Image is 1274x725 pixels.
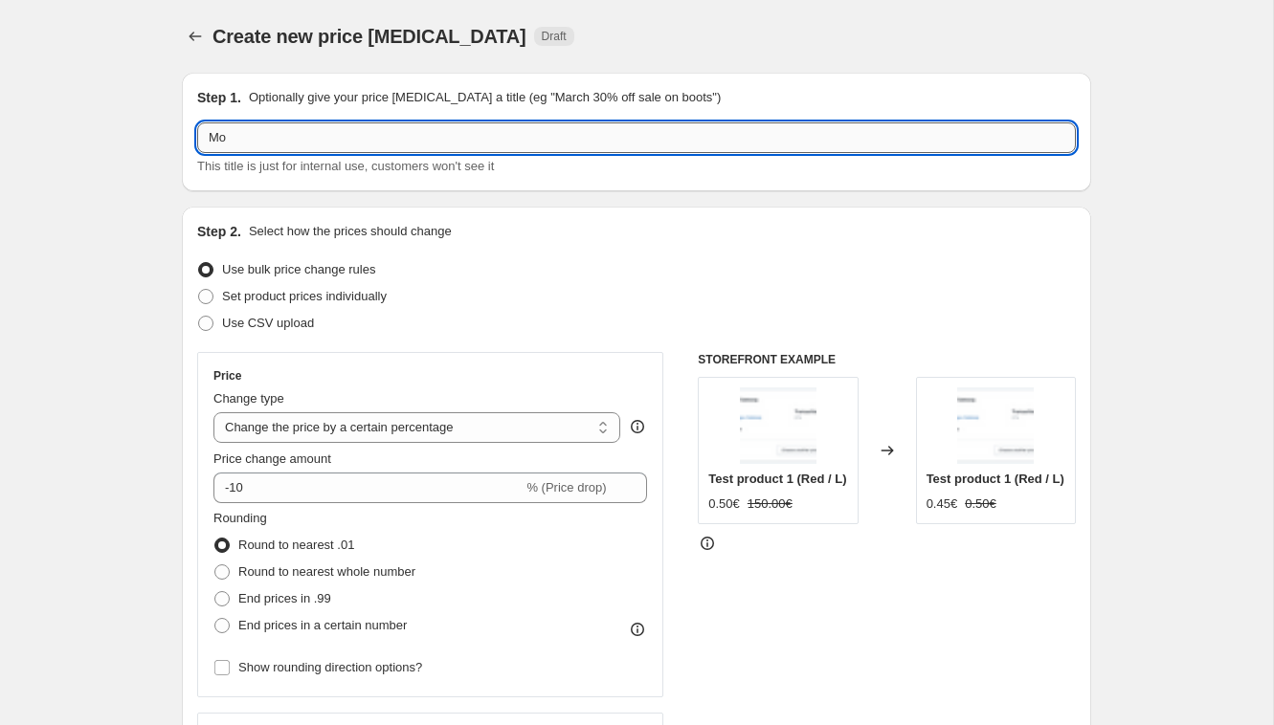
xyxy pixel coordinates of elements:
[740,387,816,464] img: Screenshot_2019-08-29_at_10.26.31_80x.png
[197,222,241,241] h2: Step 2.
[222,262,375,276] span: Use bulk price change rules
[526,480,606,494] span: % (Price drop)
[197,88,241,107] h2: Step 1.
[212,26,526,47] span: Create new price [MEDICAL_DATA]
[628,417,647,436] div: help
[213,511,267,525] span: Rounding
[222,316,314,330] span: Use CSV upload
[698,352,1076,367] h6: STOREFRONT EXAMPLE
[182,23,209,50] button: Price change jobs
[238,538,354,552] span: Round to nearest .01
[542,29,567,44] span: Draft
[238,591,331,605] span: End prices in .99
[927,472,1064,486] span: Test product 1 (Red / L)
[213,368,241,384] h3: Price
[213,451,331,466] span: Price change amount
[213,472,523,503] input: -15
[708,472,846,486] span: Test product 1 (Red / L)
[748,494,793,514] strike: 150.00€
[197,159,494,173] span: This title is just for internal use, customers won't see it
[238,564,415,579] span: Round to nearest whole number
[238,660,422,674] span: Show rounding direction options?
[708,494,740,514] div: 0.50€
[957,387,1034,464] img: Screenshot_2019-08-29_at_10.26.31_80x.png
[197,122,1076,153] input: 30% off holiday sale
[249,222,452,241] p: Select how the prices should change
[249,88,721,107] p: Optionally give your price [MEDICAL_DATA] a title (eg "March 30% off sale on boots")
[222,289,387,303] span: Set product prices individually
[965,494,996,514] strike: 0.50€
[238,618,407,632] span: End prices in a certain number
[213,391,284,406] span: Change type
[927,494,958,514] div: 0.45€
